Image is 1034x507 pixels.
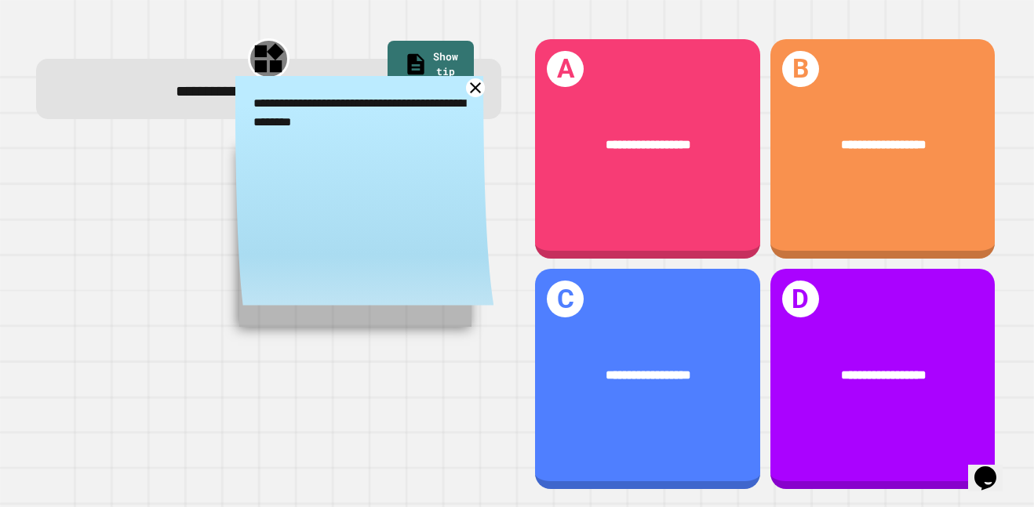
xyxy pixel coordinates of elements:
h1: C [547,281,584,317]
h1: A [547,51,584,88]
h1: B [782,51,819,88]
a: Show tip [388,41,474,92]
h1: D [782,281,819,317]
iframe: chat widget [968,444,1018,491]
